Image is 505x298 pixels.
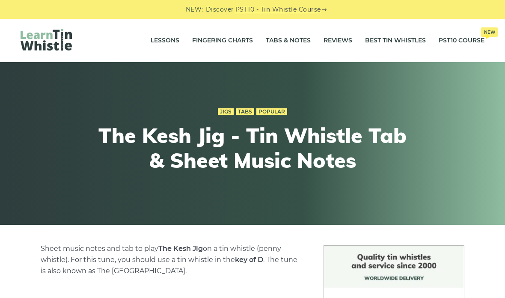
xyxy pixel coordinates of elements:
[481,27,498,37] span: New
[21,29,72,51] img: LearnTinWhistle.com
[235,256,263,264] strong: key of D
[256,108,287,115] a: Popular
[41,243,303,277] p: Sheet music notes and tab to play on a tin whistle (penny whistle). For this tune, you should use...
[218,108,234,115] a: Jigs
[95,123,410,173] h1: The Kesh Jig - Tin Whistle Tab & Sheet Music Notes
[439,30,484,51] a: PST10 CourseNew
[365,30,426,51] a: Best Tin Whistles
[151,30,179,51] a: Lessons
[192,30,253,51] a: Fingering Charts
[266,30,311,51] a: Tabs & Notes
[236,108,254,115] a: Tabs
[324,30,352,51] a: Reviews
[158,244,203,253] strong: The Kesh Jig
